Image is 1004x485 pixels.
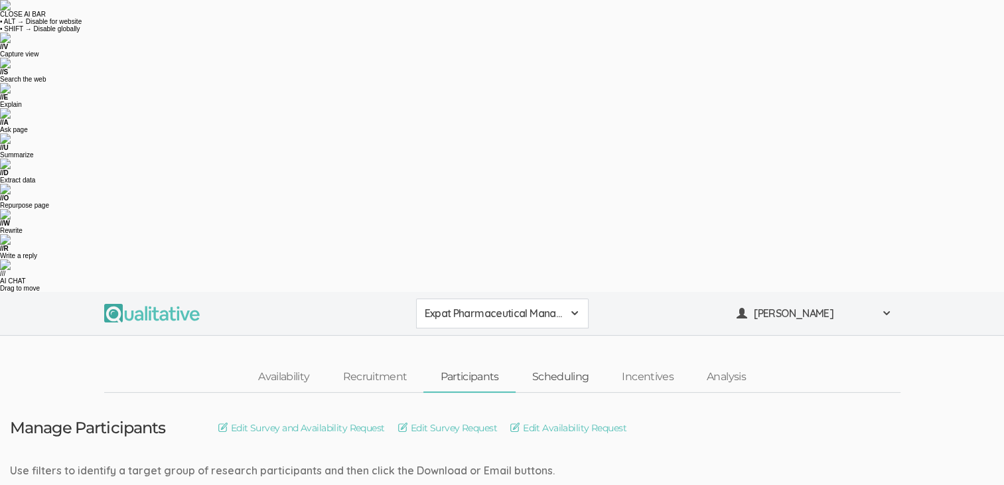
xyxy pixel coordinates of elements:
[423,363,515,391] a: Participants
[510,421,626,435] a: Edit Availability Request
[516,363,606,391] a: Scheduling
[10,419,165,437] h3: Manage Participants
[326,363,423,391] a: Recruitment
[690,363,762,391] a: Analysis
[425,306,563,321] span: Expat Pharmaceutical Managers
[242,363,326,391] a: Availability
[728,299,900,328] button: [PERSON_NAME]
[218,421,385,435] a: Edit Survey and Availability Request
[754,306,873,321] span: [PERSON_NAME]
[104,304,200,322] img: Qualitative
[398,421,497,435] a: Edit Survey Request
[416,299,589,328] button: Expat Pharmaceutical Managers
[605,363,690,391] a: Incentives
